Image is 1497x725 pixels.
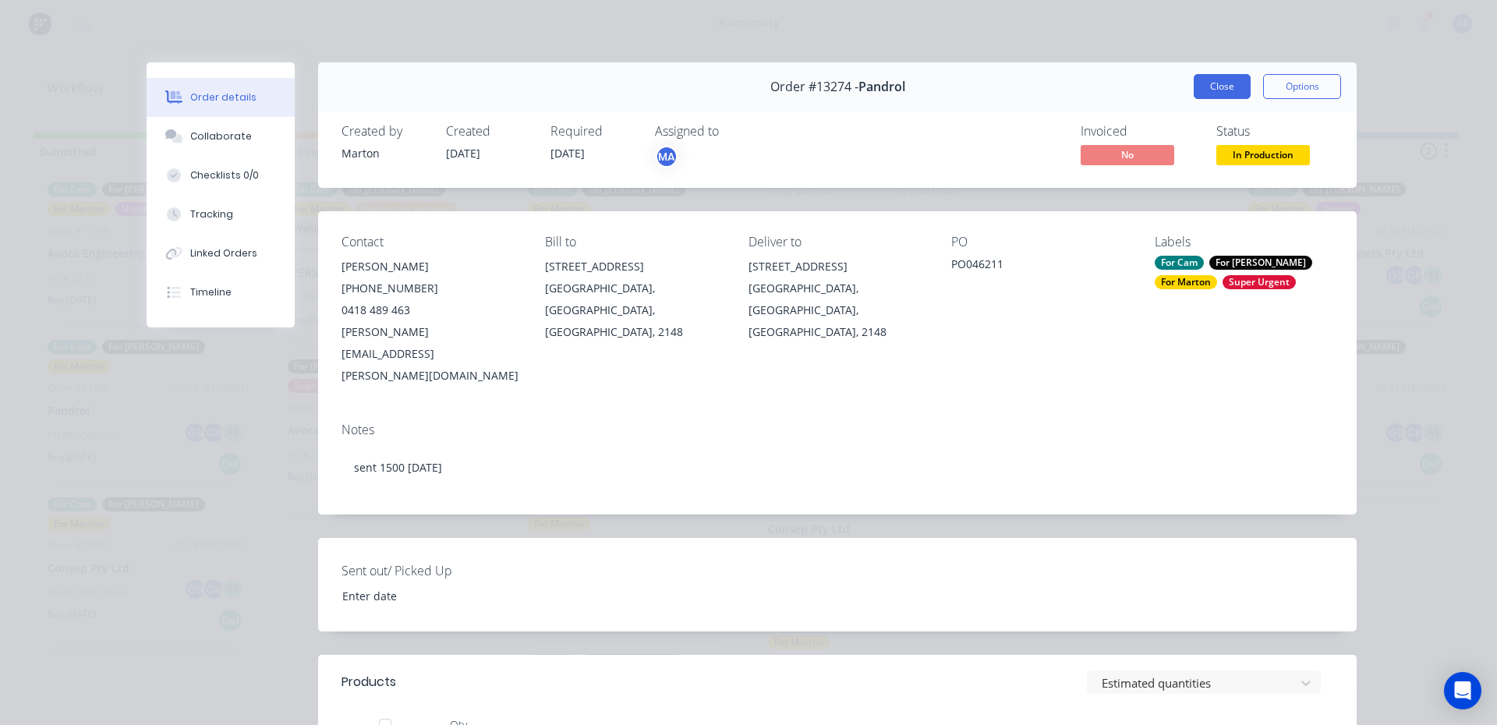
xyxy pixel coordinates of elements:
[1081,145,1174,164] span: No
[342,124,427,139] div: Created by
[342,673,396,691] div: Products
[748,235,927,249] div: Deliver to
[446,146,480,161] span: [DATE]
[1194,74,1251,99] button: Close
[951,256,1130,278] div: PO046211
[545,256,724,343] div: [STREET_ADDRESS][GEOGRAPHIC_DATA], [GEOGRAPHIC_DATA], [GEOGRAPHIC_DATA], 2148
[770,80,858,94] span: Order #13274 -
[550,146,585,161] span: [DATE]
[748,278,927,343] div: [GEOGRAPHIC_DATA], [GEOGRAPHIC_DATA], [GEOGRAPHIC_DATA], 2148
[858,80,905,94] span: Pandrol
[951,235,1130,249] div: PO
[748,256,927,343] div: [STREET_ADDRESS][GEOGRAPHIC_DATA], [GEOGRAPHIC_DATA], [GEOGRAPHIC_DATA], 2148
[655,124,811,139] div: Assigned to
[342,423,1333,437] div: Notes
[1209,256,1312,270] div: For [PERSON_NAME]
[342,321,520,387] div: [PERSON_NAME][EMAIL_ADDRESS][PERSON_NAME][DOMAIN_NAME]
[545,235,724,249] div: Bill to
[147,156,295,195] button: Checklists 0/0
[1155,235,1333,249] div: Labels
[342,145,427,161] div: Marton
[1216,124,1333,139] div: Status
[147,195,295,234] button: Tracking
[1444,672,1481,709] div: Open Intercom Messenger
[342,444,1333,491] div: sent 1500 [DATE]
[545,278,724,343] div: [GEOGRAPHIC_DATA], [GEOGRAPHIC_DATA], [GEOGRAPHIC_DATA], 2148
[147,78,295,117] button: Order details
[1223,275,1296,289] div: Super Urgent
[342,235,520,249] div: Contact
[1216,145,1310,164] span: In Production
[190,129,252,143] div: Collaborate
[1263,74,1341,99] button: Options
[331,584,526,607] input: Enter date
[190,285,232,299] div: Timeline
[342,299,520,321] div: 0418 489 463
[147,117,295,156] button: Collaborate
[342,256,520,387] div: [PERSON_NAME][PHONE_NUMBER]0418 489 463[PERSON_NAME][EMAIL_ADDRESS][PERSON_NAME][DOMAIN_NAME]
[1216,145,1310,168] button: In Production
[446,124,532,139] div: Created
[190,90,257,104] div: Order details
[190,246,257,260] div: Linked Orders
[147,234,295,273] button: Linked Orders
[342,256,520,278] div: [PERSON_NAME]
[190,207,233,221] div: Tracking
[1155,256,1204,270] div: For Cam
[545,256,724,278] div: [STREET_ADDRESS]
[1155,275,1217,289] div: For Marton
[342,278,520,299] div: [PHONE_NUMBER]
[655,145,678,168] button: MA
[147,273,295,312] button: Timeline
[190,168,259,182] div: Checklists 0/0
[342,561,536,580] label: Sent out/ Picked Up
[550,124,636,139] div: Required
[748,256,927,278] div: [STREET_ADDRESS]
[1081,124,1198,139] div: Invoiced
